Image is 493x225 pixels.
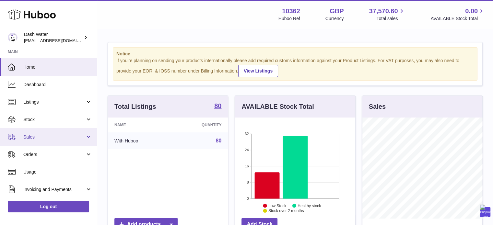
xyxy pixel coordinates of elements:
[245,164,249,168] text: 16
[108,118,171,132] th: Name
[23,64,92,70] span: Home
[108,132,171,149] td: With Huboo
[23,117,85,123] span: Stock
[214,103,221,110] a: 80
[247,197,249,200] text: 0
[216,138,222,143] a: 80
[171,118,228,132] th: Quantity
[23,99,85,105] span: Listings
[268,203,287,208] text: Low Stock
[114,102,156,111] h3: Total Listings
[298,203,321,208] text: Healthy stock
[116,58,474,77] div: If you're planning on sending your products internationally please add required customs informati...
[245,132,249,136] text: 32
[268,208,304,213] text: Stock over 2 months
[214,103,221,109] strong: 80
[24,31,82,44] div: Dash Water
[430,7,485,22] a: 0.00 AVAILABLE Stock Total
[282,7,300,16] strong: 10362
[238,65,278,77] a: View Listings
[376,16,405,22] span: Total sales
[465,7,478,16] span: 0.00
[247,180,249,184] text: 8
[241,102,314,111] h3: AVAILABLE Stock Total
[245,148,249,152] text: 24
[369,102,386,111] h3: Sales
[278,16,300,22] div: Huboo Ref
[23,186,85,193] span: Invoicing and Payments
[23,152,85,158] span: Orders
[23,134,85,140] span: Sales
[8,33,18,42] img: bea@dash-water.com
[116,51,474,57] strong: Notice
[369,7,398,16] span: 37,570.60
[8,201,89,212] a: Log out
[325,16,344,22] div: Currency
[23,169,92,175] span: Usage
[23,82,92,88] span: Dashboard
[330,7,344,16] strong: GBP
[24,38,95,43] span: [EMAIL_ADDRESS][DOMAIN_NAME]
[369,7,405,22] a: 37,570.60 Total sales
[430,16,485,22] span: AVAILABLE Stock Total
